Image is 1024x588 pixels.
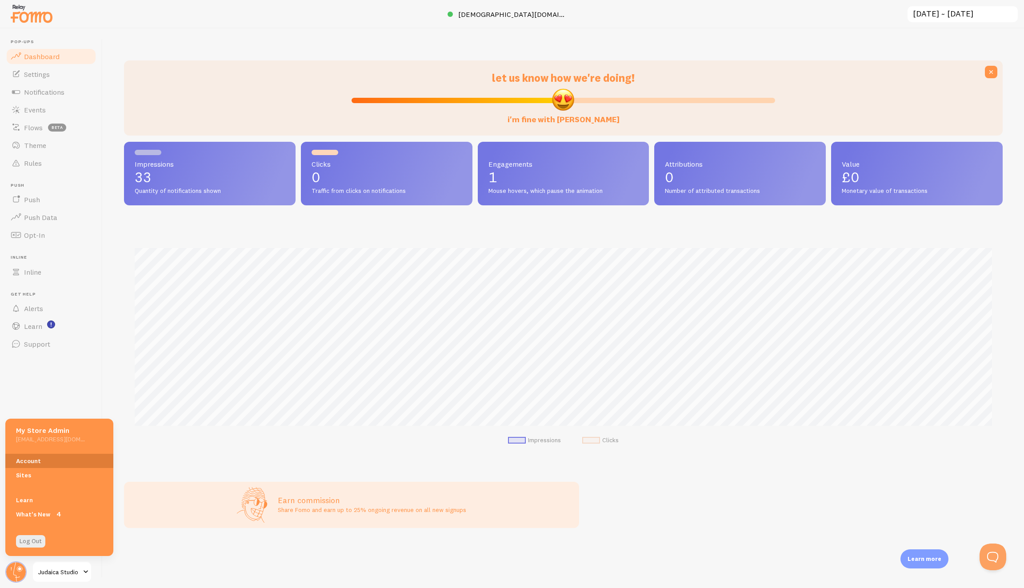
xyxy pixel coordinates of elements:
span: Notifications [24,88,64,96]
a: Inline [5,263,97,281]
span: Traffic from clicks on notifications [312,187,462,195]
span: Judaica Studio [38,567,80,577]
a: Log Out [16,535,45,548]
h5: My Store Admin [16,426,85,435]
span: Pop-ups [11,39,97,45]
span: Dashboard [24,52,60,61]
span: Events [24,105,46,114]
span: Rules [24,159,42,168]
a: Support [5,335,97,353]
img: fomo-relay-logo-orange.svg [9,2,54,25]
span: Support [24,340,50,348]
a: Opt-In [5,226,97,244]
p: 1 [488,170,639,184]
span: Flows [24,123,43,132]
li: Impressions [508,436,561,444]
span: Mouse hovers, which pause the animation [488,187,639,195]
span: 4 [54,510,63,519]
span: Inline [24,268,41,276]
span: Impressions [135,160,285,168]
p: Learn more [908,555,941,563]
h3: Earn commission [278,495,466,505]
span: Clicks [312,160,462,168]
span: Alerts [24,304,43,313]
a: Judaica Studio [32,561,92,583]
span: Learn [24,322,42,331]
a: Sites [5,468,113,482]
span: Monetary value of transactions [842,187,992,195]
li: Clicks [582,436,619,444]
label: i'm fine with [PERSON_NAME] [508,106,620,125]
img: emoji.png [551,88,575,112]
a: What's New [5,507,113,521]
a: Push Data [5,208,97,226]
svg: <p>Watch New Feature Tutorials!</p> [47,320,55,328]
span: Push Data [24,213,57,222]
iframe: Help Scout Beacon - Open [980,544,1006,570]
span: Value [842,160,992,168]
a: Push [5,191,97,208]
p: 33 [135,170,285,184]
div: Learn more [900,549,948,568]
h5: [EMAIL_ADDRESS][DOMAIN_NAME] [16,435,85,443]
span: Engagements [488,160,639,168]
p: 0 [665,170,815,184]
span: Settings [24,70,50,79]
span: Get Help [11,292,97,297]
a: Events [5,101,97,119]
a: Settings [5,65,97,83]
a: Flows beta [5,119,97,136]
span: Opt-In [24,231,45,240]
a: Theme [5,136,97,154]
p: Share Fomo and earn up to 25% ongoing revenue on all new signups [278,505,466,514]
span: Quantity of notifications shown [135,187,285,195]
a: Alerts [5,300,97,317]
span: Attributions [665,160,815,168]
span: £0 [842,168,860,186]
span: Push [11,183,97,188]
a: Account [5,454,113,468]
a: Dashboard [5,48,97,65]
a: Learn [5,493,113,507]
p: 0 [312,170,462,184]
span: Number of attributed transactions [665,187,815,195]
span: Push [24,195,40,204]
a: Rules [5,154,97,172]
span: let us know how we're doing! [492,71,635,84]
span: Inline [11,255,97,260]
a: Learn [5,317,97,335]
span: Theme [24,141,46,150]
span: beta [48,124,66,132]
a: Notifications [5,83,97,101]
